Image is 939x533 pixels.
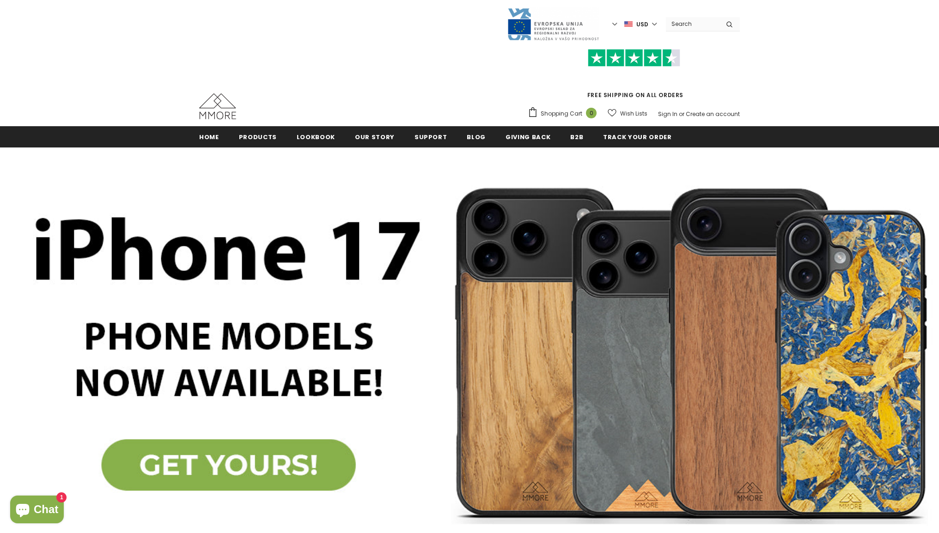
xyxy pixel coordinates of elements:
[636,20,648,29] span: USD
[297,126,335,147] a: Lookbook
[603,133,671,141] span: Track your order
[355,133,395,141] span: Our Story
[528,107,601,121] a: Shopping Cart 0
[570,133,583,141] span: B2B
[199,126,219,147] a: Home
[355,126,395,147] a: Our Story
[608,105,647,122] a: Wish Lists
[467,126,486,147] a: Blog
[528,67,740,91] iframe: Customer reviews powered by Trustpilot
[658,110,677,118] a: Sign In
[686,110,740,118] a: Create an account
[297,133,335,141] span: Lookbook
[239,126,277,147] a: Products
[7,496,67,526] inbox-online-store-chat: Shopify online store chat
[507,20,599,28] a: Javni Razpis
[586,108,597,118] span: 0
[620,109,647,118] span: Wish Lists
[570,126,583,147] a: B2B
[528,53,740,99] span: FREE SHIPPING ON ALL ORDERS
[541,109,582,118] span: Shopping Cart
[666,17,719,31] input: Search Site
[506,133,550,141] span: Giving back
[467,133,486,141] span: Blog
[679,110,684,118] span: or
[624,20,633,28] img: USD
[199,93,236,119] img: MMORE Cases
[415,133,447,141] span: support
[239,133,277,141] span: Products
[506,126,550,147] a: Giving back
[199,133,219,141] span: Home
[588,49,680,67] img: Trust Pilot Stars
[507,7,599,41] img: Javni Razpis
[603,126,671,147] a: Track your order
[415,126,447,147] a: support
